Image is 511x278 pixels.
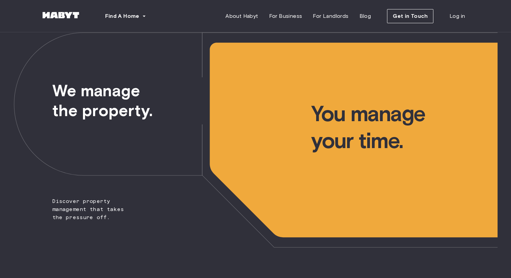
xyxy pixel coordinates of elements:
[450,12,465,20] span: Log in
[359,12,371,20] span: Blog
[105,12,139,20] span: Find A Home
[264,9,308,23] a: For Business
[14,32,137,221] span: Discover property management that takes the pressure off.
[444,9,470,23] a: Log in
[100,9,152,23] button: Find A Home
[387,9,433,23] button: Get in Touch
[269,12,302,20] span: For Business
[393,12,428,20] span: Get in Touch
[311,32,497,154] span: You manage your time.
[41,12,81,19] img: Habyt
[14,32,498,248] img: we-make-moves-not-waiting-lists
[225,12,258,20] span: About Habyt
[354,9,377,23] a: Blog
[220,9,263,23] a: About Habyt
[307,9,354,23] a: For Landlords
[313,12,348,20] span: For Landlords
